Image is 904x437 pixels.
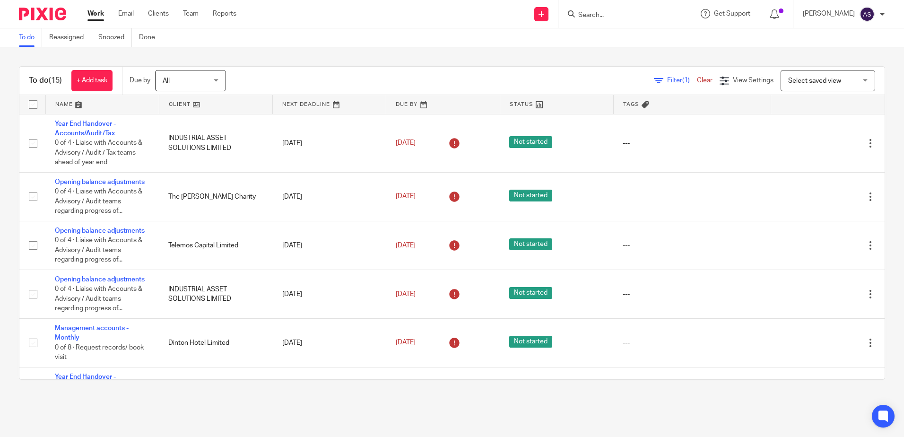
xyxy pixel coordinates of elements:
[55,188,142,214] span: 0 of 4 · Liaise with Accounts & Advisory / Audit teams regarding progress of...
[55,140,142,166] span: 0 of 4 · Liaise with Accounts & Advisory / Audit / Tax teams ahead of year end
[733,77,774,84] span: View Settings
[509,136,552,148] span: Not started
[697,77,713,84] a: Clear
[55,374,116,390] a: Year End Handover - Accounts/Audit/Tax
[159,367,272,425] td: Data Discovery Solutions Ltd
[714,10,750,17] span: Get Support
[396,291,416,297] span: [DATE]
[55,121,116,137] a: Year End Handover - Accounts/Audit/Tax
[130,76,150,85] p: Due by
[55,344,144,361] span: 0 of 8 · Request records/ book visit
[509,190,552,201] span: Not started
[87,9,104,18] a: Work
[163,78,170,84] span: All
[273,367,386,425] td: [DATE]
[509,238,552,250] span: Not started
[29,76,62,86] h1: To do
[55,325,129,341] a: Management accounts - Monthly
[55,227,145,234] a: Opening balance adjustments
[803,9,855,18] p: [PERSON_NAME]
[396,140,416,146] span: [DATE]
[159,114,272,172] td: INDUSTRIAL ASSET SOLUTIONS LIMITED
[623,139,761,148] div: ---
[396,193,416,200] span: [DATE]
[139,28,162,47] a: Done
[49,77,62,84] span: (15)
[860,7,875,22] img: svg%3E
[213,9,236,18] a: Reports
[273,114,386,172] td: [DATE]
[682,77,690,84] span: (1)
[273,221,386,270] td: [DATE]
[577,11,662,20] input: Search
[509,336,552,348] span: Not started
[159,221,272,270] td: Telemos Capital Limited
[788,78,841,84] span: Select saved view
[273,270,386,318] td: [DATE]
[55,237,142,263] span: 0 of 4 · Liaise with Accounts & Advisory / Audit teams regarding progress of...
[19,8,66,20] img: Pixie
[148,9,169,18] a: Clients
[623,102,639,107] span: Tags
[71,70,113,91] a: + Add task
[509,287,552,299] span: Not started
[159,172,272,221] td: The [PERSON_NAME] Charity
[19,28,42,47] a: To do
[667,77,697,84] span: Filter
[623,289,761,299] div: ---
[55,276,145,283] a: Opening balance adjustments
[159,270,272,318] td: INDUSTRIAL ASSET SOLUTIONS LIMITED
[49,28,91,47] a: Reassigned
[396,340,416,346] span: [DATE]
[623,338,761,348] div: ---
[183,9,199,18] a: Team
[159,319,272,367] td: Dinton Hotel Limited
[623,241,761,250] div: ---
[55,286,142,312] span: 0 of 4 · Liaise with Accounts & Advisory / Audit teams regarding progress of...
[623,192,761,201] div: ---
[273,319,386,367] td: [DATE]
[396,242,416,249] span: [DATE]
[273,172,386,221] td: [DATE]
[98,28,132,47] a: Snoozed
[118,9,134,18] a: Email
[55,179,145,185] a: Opening balance adjustments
